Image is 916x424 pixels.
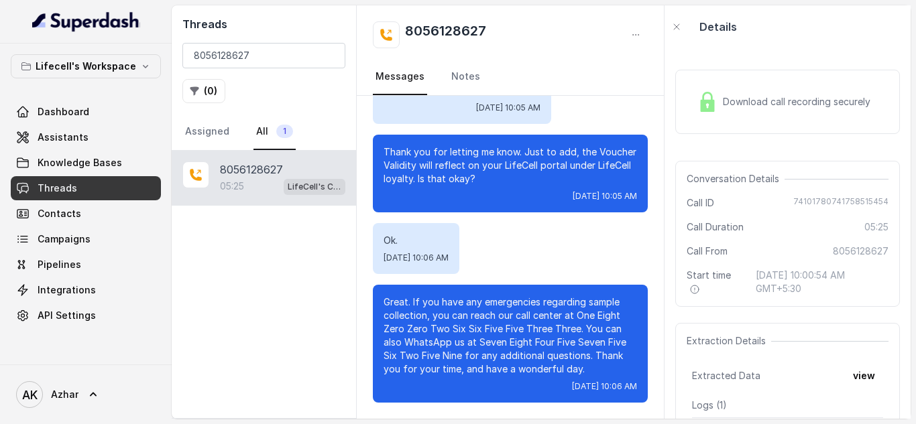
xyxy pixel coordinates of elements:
img: light.svg [32,11,140,32]
a: Messages [373,59,427,95]
span: API Settings [38,309,96,322]
p: Lifecell's Workspace [36,58,136,74]
span: Call ID [687,196,714,210]
span: Conversation Details [687,172,785,186]
span: Campaigns [38,232,91,246]
p: Thank you for letting me know. Just to add, the Voucher Validity will reflect on your LifeCell po... [384,145,637,186]
button: view [845,364,883,388]
a: Integrations [11,278,161,302]
nav: Tabs [373,59,648,95]
span: [DATE] 10:00:54 AM GMT+5:30 [756,269,889,295]
img: Lock Icon [697,92,718,112]
span: Call From [687,244,728,258]
a: All1 [253,114,296,150]
span: [DATE] 10:06 AM [572,381,637,392]
span: 05:25 [864,220,889,234]
button: Lifecell's Workspace [11,54,161,78]
a: Assistants [11,125,161,149]
p: Details [699,19,737,35]
text: AK [22,388,38,402]
a: Campaigns [11,227,161,251]
span: 1 [276,125,293,138]
a: Knowledge Bases [11,151,161,175]
span: Download call recording securely [723,95,876,109]
span: Extraction Details [687,334,771,348]
p: 8056128627 [220,161,283,178]
span: [DATE] 10:06 AM [384,253,449,263]
button: (0) [182,79,225,103]
span: Contacts [38,207,81,220]
span: [DATE] 10:05 AM [573,191,637,202]
span: Threads [38,182,77,195]
a: Azhar [11,376,161,413]
span: 74101780741758515454 [793,196,889,210]
span: Knowledge Bases [38,156,122,169]
a: Pipelines [11,253,161,277]
a: Threads [11,176,161,200]
nav: Tabs [182,114,345,150]
span: [DATE] 10:05 AM [476,102,540,113]
span: Extracted Data [692,369,760,382]
a: Assigned [182,114,232,150]
h2: Threads [182,16,345,32]
a: Dashboard [11,100,161,124]
span: Pipelines [38,258,81,271]
span: Call Duration [687,220,744,234]
span: Assistants [38,131,89,144]
p: LifeCell's Call Assistant [288,180,341,194]
a: Contacts [11,202,161,226]
a: Notes [449,59,483,95]
a: API Settings [11,303,161,328]
span: 8056128627 [833,244,889,258]
span: Start time [687,269,745,295]
span: Azhar [51,388,78,401]
h2: 8056128627 [405,21,486,48]
p: 05:25 [220,180,244,193]
span: Integrations [38,283,96,297]
p: Great. If you have any emergencies regarding sample collection, you can reach our call center at ... [384,295,637,376]
p: Ok. [384,234,449,247]
input: Search by Call ID or Phone Number [182,43,345,68]
p: Logs ( 1 ) [692,399,883,412]
span: Dashboard [38,105,89,119]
